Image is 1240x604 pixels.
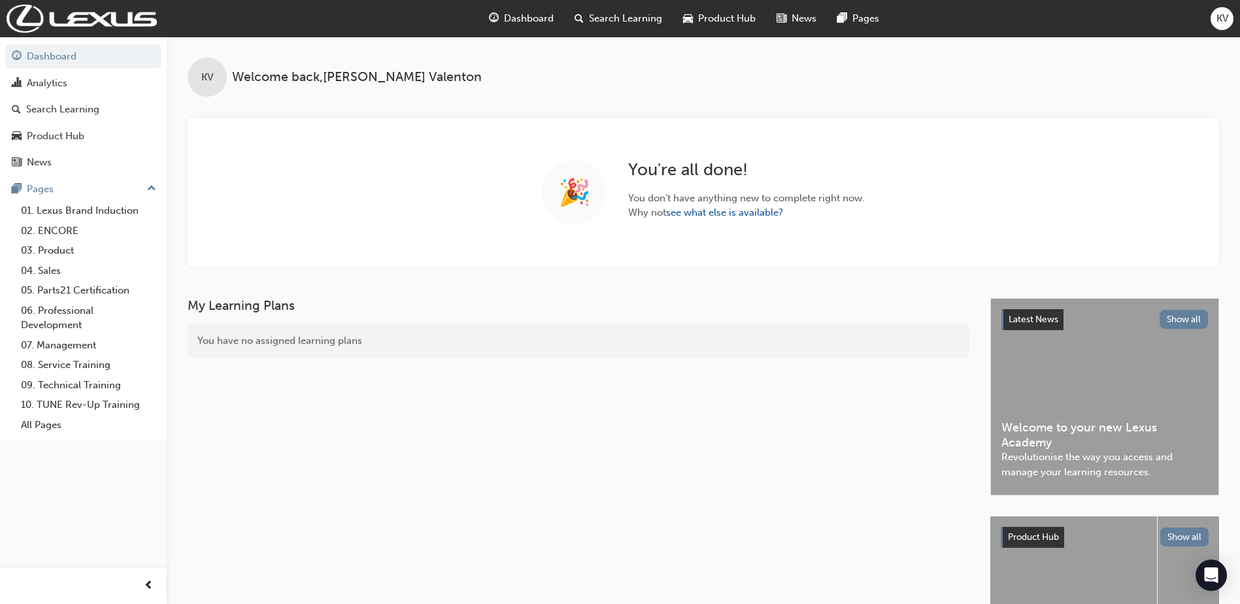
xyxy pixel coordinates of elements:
[628,159,865,180] h2: You ' re all done!
[852,11,879,26] span: Pages
[1196,560,1227,591] div: Open Intercom Messenger
[26,102,99,117] div: Search Learning
[5,177,161,201] button: Pages
[1001,527,1209,548] a: Product HubShow all
[1211,7,1233,30] button: KV
[489,10,499,27] span: guage-icon
[766,5,827,32] a: news-iconNews
[1160,528,1209,546] button: Show all
[16,355,161,375] a: 08. Service Training
[12,78,22,90] span: chart-icon
[16,395,161,415] a: 10. TUNE Rev-Up Training
[16,301,161,335] a: 06. Professional Development
[558,185,591,200] span: 🎉
[777,10,786,27] span: news-icon
[1008,531,1059,543] span: Product Hub
[792,11,816,26] span: News
[27,155,52,170] div: News
[201,70,213,85] span: KV
[5,44,161,69] a: Dashboard
[12,104,21,116] span: search-icon
[5,71,161,95] a: Analytics
[1001,309,1208,330] a: Latest NewsShow all
[1160,310,1209,329] button: Show all
[27,76,67,91] div: Analytics
[1001,450,1208,479] span: Revolutionise the way you access and manage your learning resources.
[188,298,969,313] h3: My Learning Plans
[16,221,161,241] a: 02. ENCORE
[12,51,22,63] span: guage-icon
[628,191,865,206] span: You don ' t have anything new to complete right now.
[12,131,22,143] span: car-icon
[1216,11,1228,26] span: KV
[504,11,554,26] span: Dashboard
[666,207,783,218] a: see what else is available?
[589,11,662,26] span: Search Learning
[12,157,22,169] span: news-icon
[232,70,482,85] span: Welcome back , [PERSON_NAME] Valenton
[144,578,154,594] span: prev-icon
[564,5,673,32] a: search-iconSearch Learning
[990,298,1219,495] a: Latest NewsShow allWelcome to your new Lexus AcademyRevolutionise the way you access and manage y...
[683,10,693,27] span: car-icon
[628,205,865,220] span: Why not
[188,324,969,358] div: You have no assigned learning plans
[16,280,161,301] a: 05. Parts21 Certification
[837,10,847,27] span: pages-icon
[7,5,157,33] img: Trak
[575,10,584,27] span: search-icon
[16,415,161,435] a: All Pages
[478,5,564,32] a: guage-iconDashboard
[16,261,161,281] a: 04. Sales
[698,11,756,26] span: Product Hub
[16,241,161,261] a: 03. Product
[16,375,161,395] a: 09. Technical Training
[27,182,54,197] div: Pages
[12,184,22,195] span: pages-icon
[16,201,161,221] a: 01. Lexus Brand Induction
[27,129,84,144] div: Product Hub
[1001,420,1208,450] span: Welcome to your new Lexus Academy
[5,42,161,177] button: DashboardAnalyticsSearch LearningProduct HubNews
[5,97,161,122] a: Search Learning
[147,180,156,197] span: up-icon
[5,150,161,175] a: News
[5,124,161,148] a: Product Hub
[827,5,890,32] a: pages-iconPages
[673,5,766,32] a: car-iconProduct Hub
[16,335,161,356] a: 07. Management
[1009,314,1058,325] span: Latest News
